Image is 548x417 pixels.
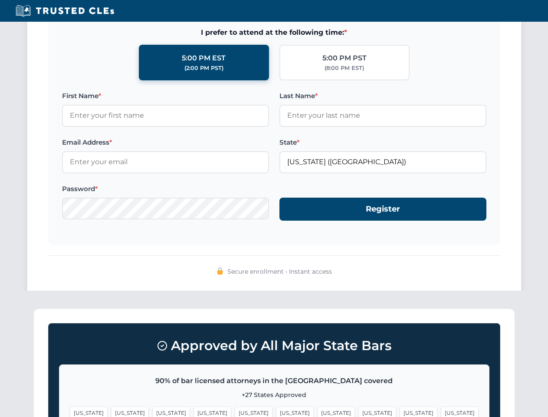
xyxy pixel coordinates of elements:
[279,91,486,101] label: Last Name
[279,137,486,148] label: State
[62,184,269,194] label: Password
[227,267,332,276] span: Secure enrollment • Instant access
[13,4,117,17] img: Trusted CLEs
[325,64,364,73] div: (8:00 PM EST)
[184,64,223,73] div: (2:00 PM PST)
[217,268,223,275] img: 🔒
[70,375,479,387] p: 90% of bar licensed attorneys in the [GEOGRAPHIC_DATA] covered
[279,105,486,126] input: Enter your last name
[62,27,486,38] span: I prefer to attend at the following time:
[62,91,269,101] label: First Name
[182,53,226,64] div: 5:00 PM EST
[62,151,269,173] input: Enter your email
[70,390,479,400] p: +27 States Approved
[322,53,367,64] div: 5:00 PM PST
[279,198,486,221] button: Register
[62,137,269,148] label: Email Address
[59,334,489,357] h3: Approved by All Major State Bars
[279,151,486,173] input: Florida (FL)
[62,105,269,126] input: Enter your first name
